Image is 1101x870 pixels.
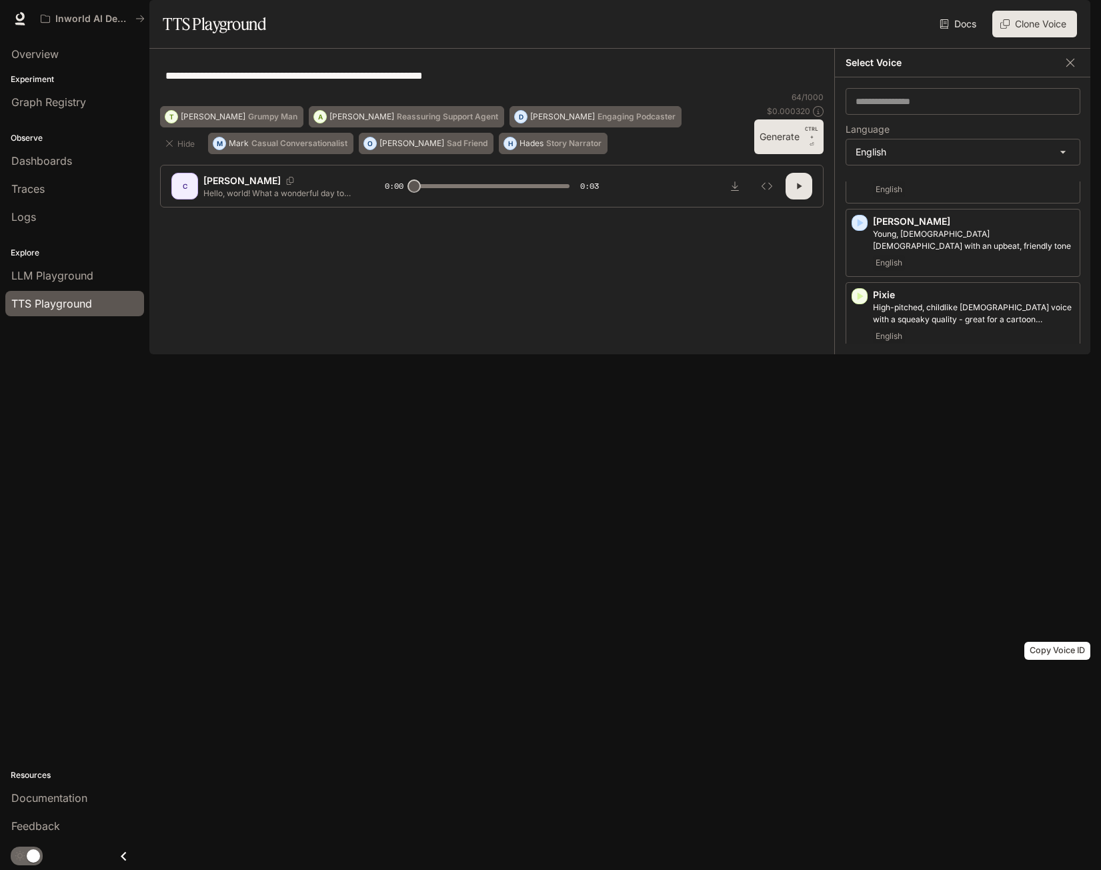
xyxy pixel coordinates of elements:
[163,11,266,37] h1: TTS Playground
[203,174,281,187] p: [PERSON_NAME]
[447,139,487,147] p: Sad Friend
[873,302,1074,326] p: High-pitched, childlike female voice with a squeaky quality - great for a cartoon character
[846,139,1080,165] div: English
[379,139,444,147] p: [PERSON_NAME]
[248,113,297,121] p: Grumpy Man
[329,113,394,121] p: [PERSON_NAME]
[309,106,504,127] button: A[PERSON_NAME]Reassuring Support Agent
[359,133,493,154] button: O[PERSON_NAME]Sad Friend
[846,125,890,134] p: Language
[1024,642,1090,660] div: Copy Voice ID
[515,106,527,127] div: D
[504,133,516,154] div: H
[55,13,130,25] p: Inworld AI Demos
[873,328,905,344] span: English
[722,173,748,199] button: Download audio
[767,105,810,117] p: $ 0.000320
[281,177,299,185] button: Copy Voice ID
[598,113,676,121] p: Engaging Podcaster
[805,125,818,149] p: ⏎
[873,181,905,197] span: English
[519,139,543,147] p: Hades
[873,228,1074,252] p: Young, British female with an upbeat, friendly tone
[873,288,1074,302] p: Pixie
[873,215,1074,228] p: [PERSON_NAME]
[160,133,203,154] button: Hide
[992,11,1077,37] button: Clone Voice
[181,113,245,121] p: [PERSON_NAME]
[580,179,599,193] span: 0:03
[208,133,353,154] button: MMarkCasual Conversationalist
[754,173,780,199] button: Inspect
[792,91,824,103] p: 64 / 1000
[213,133,225,154] div: M
[805,125,818,141] p: CTRL +
[165,106,177,127] div: T
[509,106,682,127] button: D[PERSON_NAME]Engaging Podcaster
[251,139,347,147] p: Casual Conversationalist
[754,119,824,154] button: GenerateCTRL +⏎
[229,139,249,147] p: Mark
[160,106,303,127] button: T[PERSON_NAME]Grumpy Man
[174,175,195,197] div: C
[35,5,151,32] button: All workspaces
[530,113,595,121] p: [PERSON_NAME]
[364,133,376,154] div: O
[314,106,326,127] div: A
[499,133,608,154] button: HHadesStory Narrator
[937,11,982,37] a: Docs
[203,187,353,199] p: Hello, world! What a wonderful day to be a text-to-speech model!
[385,179,403,193] span: 0:00
[397,113,498,121] p: Reassuring Support Agent
[546,139,602,147] p: Story Narrator
[873,255,905,271] span: English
